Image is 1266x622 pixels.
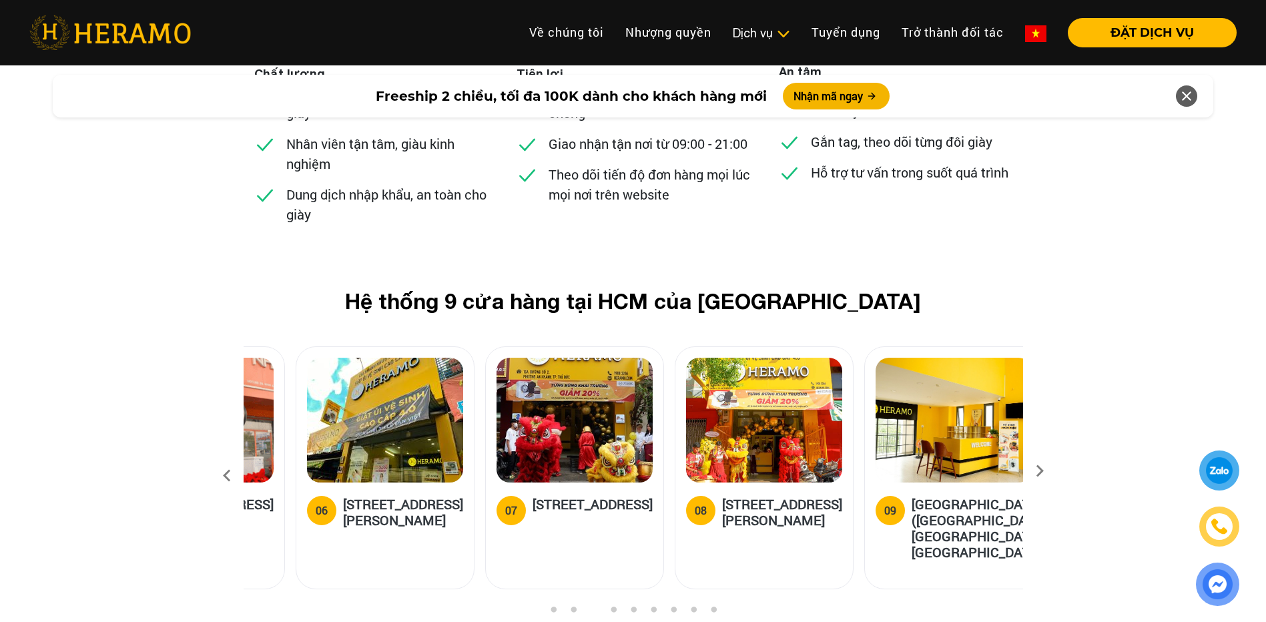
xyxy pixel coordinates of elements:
p: Dung dịch nhập khẩu, an toàn cho giày [286,184,488,224]
button: 2 [567,606,580,619]
h5: [GEOGRAPHIC_DATA] ([GEOGRAPHIC_DATA]), [GEOGRAPHIC_DATA], [GEOGRAPHIC_DATA] [912,496,1054,560]
img: checked.svg [779,162,800,184]
a: Trở thành đối tác [891,18,1014,47]
img: checked.svg [517,133,538,155]
h5: [STREET_ADDRESS][PERSON_NAME] [722,496,842,528]
span: Freeship 2 chiều, tối đa 100K dành cho khách hàng mới [376,86,767,106]
img: phone-icon [1210,517,1229,535]
img: checked.svg [254,184,276,206]
img: heramo-15a-duong-so-2-phuong-an-khanh-thu-duc [497,358,653,483]
button: 4 [607,606,620,619]
img: heramo-314-le-van-viet-phuong-tang-nhon-phu-b-quan-9 [307,358,463,483]
img: vn-flag.png [1025,25,1046,42]
p: Nhân viên tận tâm, giàu kinh nghiệm [286,133,488,174]
img: heramo-parc-villa-dai-phuoc-island-dong-nai [876,358,1032,483]
a: Về chúng tôi [519,18,615,47]
button: ĐẶT DỊCH VỤ [1068,18,1237,47]
img: heramo-398-duong-hoang-dieu-phuong-2-quan-4 [686,358,842,483]
p: Theo dõi tiến độ đơn hàng mọi lúc mọi nơi trên website [549,164,750,204]
button: 8 [687,606,700,619]
button: 5 [627,606,640,619]
p: Hỗ trợ tư vấn trong suốt quá trình [811,162,1008,182]
img: heramo-logo.png [29,15,191,50]
button: 7 [667,606,680,619]
button: 1 [547,606,560,619]
h5: [STREET_ADDRESS] [533,496,653,523]
p: Gắn tag, theo dõi từng đôi giày [811,131,992,151]
p: Giao nhận tận nơi từ 09:00 - 21:00 [549,133,747,153]
button: 3 [587,606,600,619]
h2: Hệ thống 9 cửa hàng tại HCM của [GEOGRAPHIC_DATA] [265,288,1002,314]
div: 06 [316,503,328,519]
img: checked.svg [254,133,276,155]
img: checked.svg [779,131,800,153]
img: subToggleIcon [776,27,790,41]
h5: [STREET_ADDRESS][PERSON_NAME] [343,496,463,528]
div: Dịch vụ [733,24,790,42]
a: Tuyển dụng [801,18,891,47]
a: phone-icon [1201,508,1239,546]
a: Nhượng quyền [615,18,722,47]
a: ĐẶT DỊCH VỤ [1057,27,1237,39]
div: 08 [695,503,707,519]
button: 9 [707,606,720,619]
img: checked.svg [517,164,538,186]
button: Nhận mã ngay [783,83,890,109]
div: 07 [505,503,517,519]
button: 6 [647,606,660,619]
div: 09 [884,503,896,519]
